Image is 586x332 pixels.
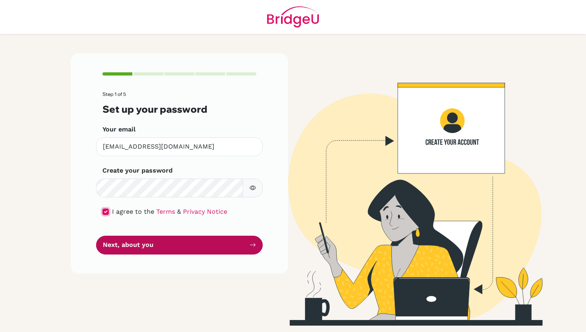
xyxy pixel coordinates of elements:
label: Your email [102,125,136,134]
span: Step 1 of 5 [102,91,126,97]
a: Terms [156,208,175,215]
button: Next, about you [96,236,263,254]
label: Create your password [102,166,173,175]
a: Privacy Notice [183,208,227,215]
span: I agree to the [112,208,154,215]
input: Insert your email* [96,137,263,156]
span: & [177,208,181,215]
h3: Set up your password [102,103,256,115]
